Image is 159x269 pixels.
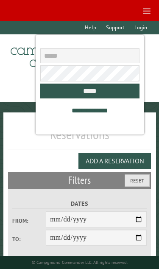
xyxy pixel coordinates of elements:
button: Reset [125,174,150,187]
h1: Reservations [8,126,151,149]
small: © Campground Commander LLC. All rights reserved. [32,260,128,265]
label: From: [12,217,46,225]
a: Help [81,21,100,34]
button: Add a Reservation [78,153,151,169]
a: Support [102,21,128,34]
h2: Filters [8,172,151,188]
label: Dates [12,199,147,209]
img: Campground Commander [8,38,114,71]
label: To: [12,235,46,243]
a: Login [130,21,151,34]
